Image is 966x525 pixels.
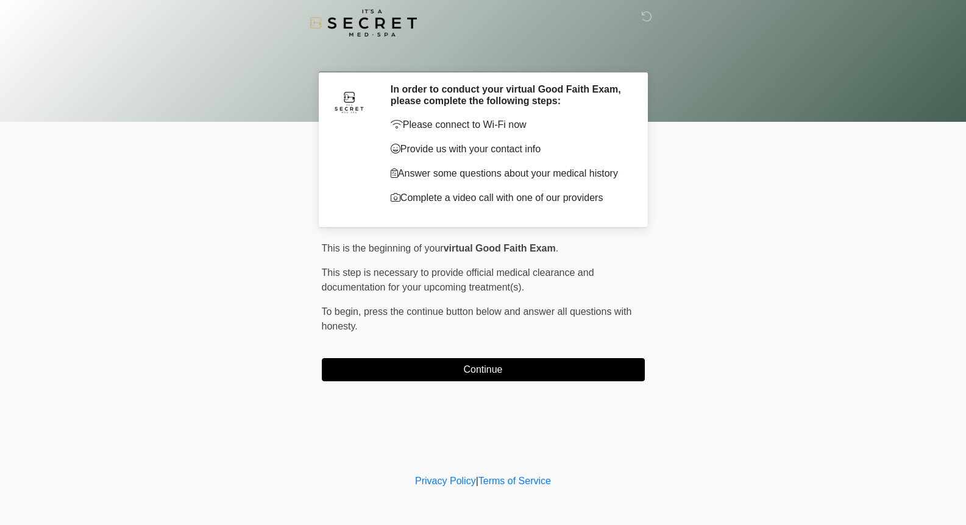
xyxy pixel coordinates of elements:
img: Agent Avatar [331,83,368,120]
a: | [476,476,478,486]
h1: ‎ ‎ [313,44,654,66]
span: This step is necessary to provide official medical clearance and documentation for your upcoming ... [322,267,594,292]
span: This is the beginning of your [322,243,444,253]
h2: In order to conduct your virtual Good Faith Exam, please complete the following steps: [391,83,627,107]
p: Provide us with your contact info [391,142,627,157]
p: Please connect to Wi-Fi now [391,118,627,132]
strong: virtual Good Faith Exam [444,243,556,253]
a: Privacy Policy [415,476,476,486]
a: Terms of Service [478,476,551,486]
span: . [556,243,558,253]
button: Continue [322,358,645,381]
img: It's A Secret Med Spa Logo [310,9,417,37]
span: press the continue button below and answer all questions with honesty. [322,306,632,331]
span: To begin, [322,306,364,317]
p: Answer some questions about your medical history [391,166,627,181]
p: Complete a video call with one of our providers [391,191,627,205]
